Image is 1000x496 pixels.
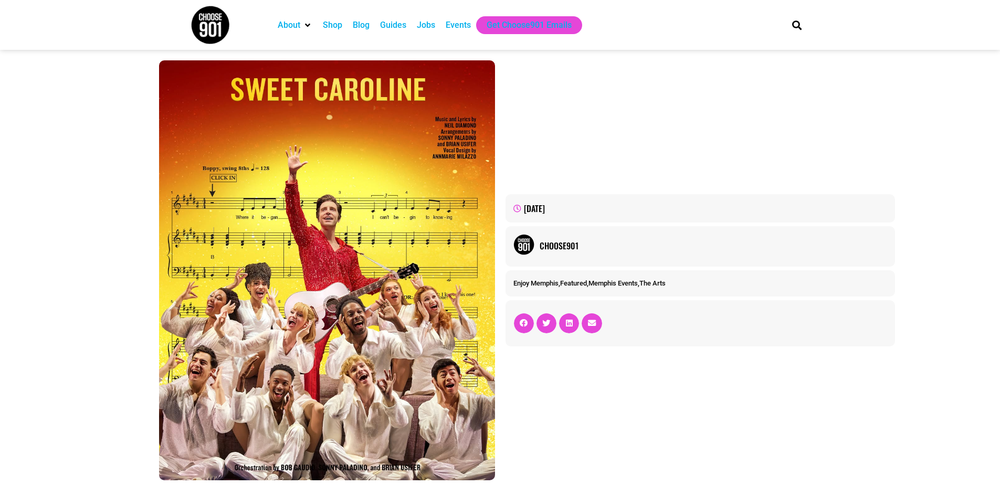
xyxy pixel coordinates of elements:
div: About [272,16,318,34]
span: , , , [513,279,666,287]
img: Picture of Choose901 [513,234,534,255]
a: Memphis Events [588,279,638,287]
a: Choose901 [540,239,887,252]
a: Guides [380,19,406,31]
div: Share on email [582,313,602,333]
time: [DATE] [524,202,545,215]
a: The Arts [639,279,666,287]
a: Jobs [417,19,435,31]
div: Share on facebook [514,313,534,333]
a: About [278,19,300,31]
a: Events [446,19,471,31]
a: Get Choose901 Emails [487,19,572,31]
a: Shop [323,19,342,31]
div: Share on twitter [536,313,556,333]
a: Enjoy Memphis [513,279,559,287]
div: Search [788,16,805,34]
div: Share on linkedin [559,313,579,333]
a: Blog [353,19,370,31]
a: Featured [560,279,587,287]
nav: Main nav [272,16,774,34]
